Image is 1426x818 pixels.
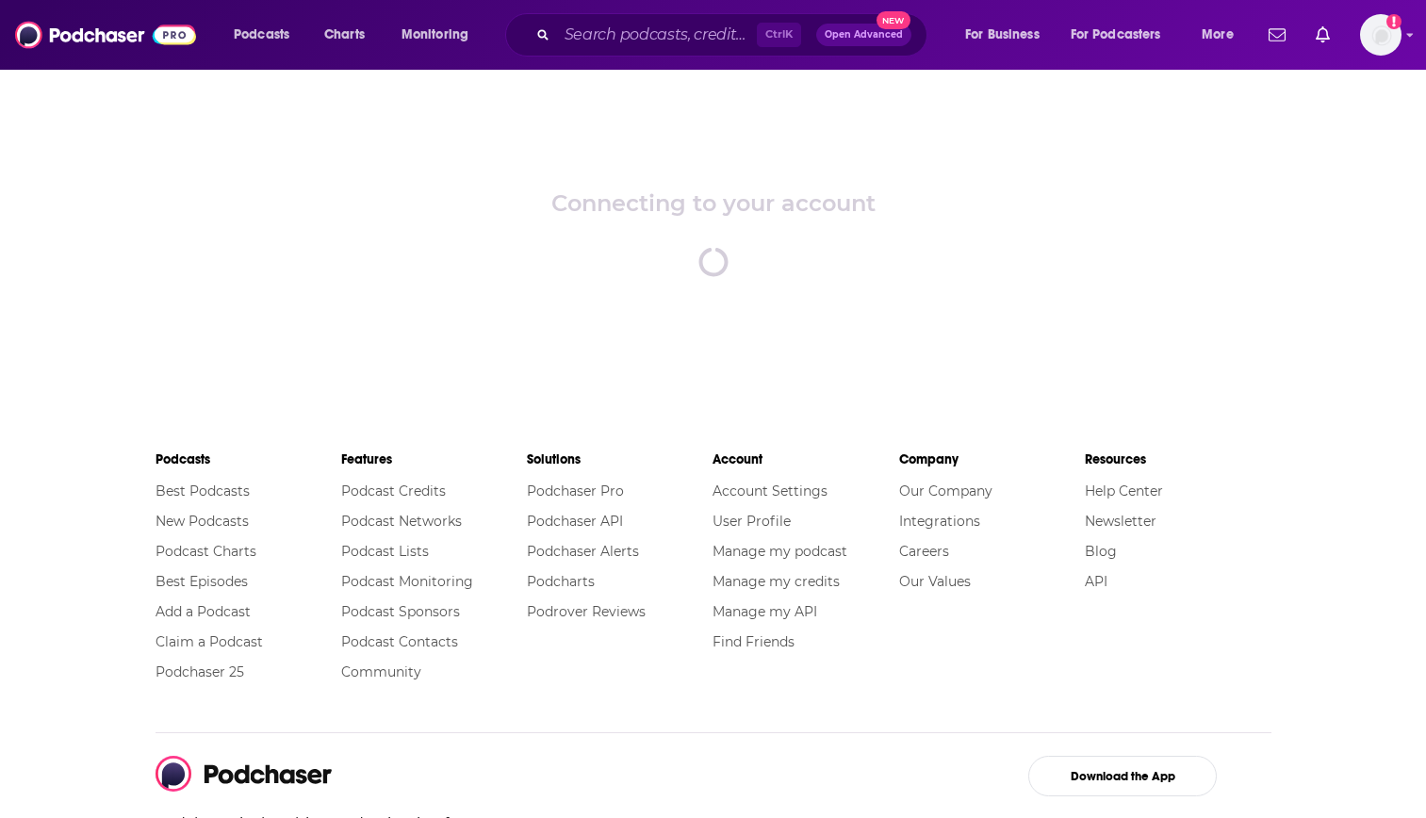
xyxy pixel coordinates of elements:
[816,24,911,46] button: Open AdvancedNew
[557,20,757,50] input: Search podcasts, credits, & more...
[402,22,468,48] span: Monitoring
[156,663,244,680] a: Podchaser 25
[1058,20,1188,50] button: open menu
[341,513,462,530] a: Podcast Networks
[899,443,1085,476] li: Company
[527,543,639,560] a: Podchaser Alerts
[341,443,527,476] li: Features
[713,603,817,620] a: Manage my API
[221,20,314,50] button: open menu
[527,513,623,530] a: Podchaser API
[324,22,365,48] span: Charts
[1085,513,1156,530] a: Newsletter
[156,756,333,792] img: Podchaser - Follow, Share and Rate Podcasts
[1386,14,1401,29] svg: Add a profile image
[877,11,910,29] span: New
[899,513,980,530] a: Integrations
[527,483,624,499] a: Podchaser Pro
[965,22,1040,48] span: For Business
[341,543,429,560] a: Podcast Lists
[523,13,945,57] div: Search podcasts, credits, & more...
[156,633,263,650] a: Claim a Podcast
[952,20,1063,50] button: open menu
[825,30,903,40] span: Open Advanced
[1261,19,1293,51] a: Show notifications dropdown
[1085,483,1163,499] a: Help Center
[341,663,421,680] a: Community
[713,443,898,476] li: Account
[1188,20,1257,50] button: open menu
[713,633,795,650] a: Find Friends
[713,483,828,499] a: Account Settings
[1360,14,1401,56] button: Show profile menu
[1360,14,1401,56] img: User Profile
[713,513,791,530] a: User Profile
[1085,443,1270,476] li: Resources
[1308,19,1337,51] a: Show notifications dropdown
[899,573,971,590] a: Our Values
[527,573,595,590] a: Podcharts
[757,23,801,47] span: Ctrl K
[899,543,949,560] a: Careers
[341,603,460,620] a: Podcast Sponsors
[341,633,458,650] a: Podcast Contacts
[527,603,646,620] a: Podrover Reviews
[899,483,992,499] a: Our Company
[156,483,250,499] a: Best Podcasts
[1028,756,1217,796] button: Download the App
[713,573,840,590] a: Manage my credits
[234,22,289,48] span: Podcasts
[156,603,251,620] a: Add a Podcast
[1071,22,1161,48] span: For Podcasters
[388,20,493,50] button: open menu
[1360,14,1401,56] span: Logged in as WE_Broadcast
[156,513,249,530] a: New Podcasts
[341,483,446,499] a: Podcast Credits
[156,443,341,476] li: Podcasts
[15,17,196,53] img: Podchaser - Follow, Share and Rate Podcasts
[713,543,847,560] a: Manage my podcast
[1085,573,1107,590] a: API
[1202,22,1234,48] span: More
[341,573,473,590] a: Podcast Monitoring
[312,20,376,50] a: Charts
[975,756,1271,796] a: Download the App
[551,189,876,217] div: Connecting to your account
[1085,543,1117,560] a: Blog
[527,443,713,476] li: Solutions
[156,573,248,590] a: Best Episodes
[156,543,256,560] a: Podcast Charts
